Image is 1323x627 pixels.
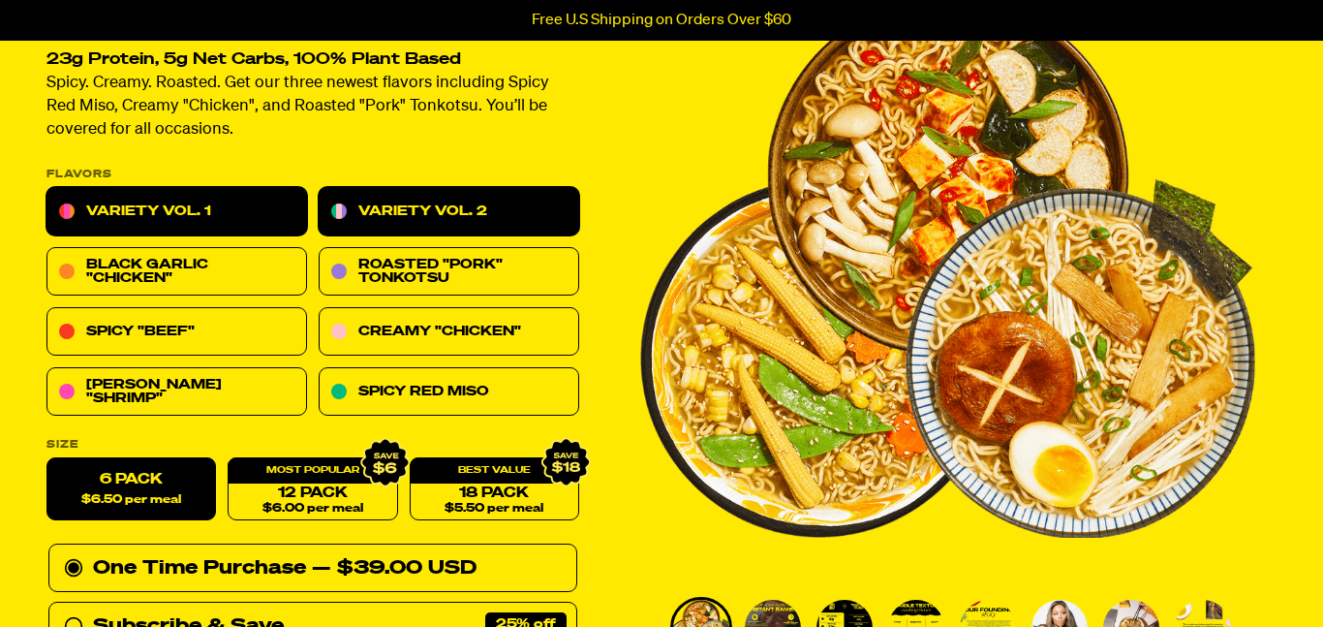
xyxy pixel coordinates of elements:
div: One Time Purchase [64,553,562,584]
p: Free U.S Shipping on Orders Over $60 [532,12,791,29]
span: $6.00 per meal [262,503,363,516]
a: Creamy "Chicken" [319,308,579,357]
p: Flavors [46,170,579,180]
div: — $39.00 USD [312,553,477,584]
label: Size [46,440,579,451]
h2: 23g Protein, 5g Net Carbs, 100% Plant Based [46,52,579,69]
a: 12 Pack$6.00 per meal [228,458,397,521]
label: 6 Pack [46,458,216,521]
a: Spicy "Beef" [46,308,307,357]
a: [PERSON_NAME] "Shrimp" [46,368,307,417]
a: Variety Vol. 2 [319,188,579,236]
span: $5.50 per meal [445,503,543,516]
span: $6.50 per meal [81,494,181,507]
a: Variety Vol. 1 [46,188,307,236]
a: Black Garlic "Chicken" [46,248,307,297]
a: 18 Pack$5.50 per meal [410,458,579,521]
p: Spicy. Creamy. Roasted. Get our three newest flavors including Spicy Red Miso, Creamy "Chicken", ... [46,73,579,142]
a: Spicy Red Miso [319,368,579,417]
a: Roasted "Pork" Tonkotsu [319,248,579,297]
iframe: Marketing Popup [10,538,204,617]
